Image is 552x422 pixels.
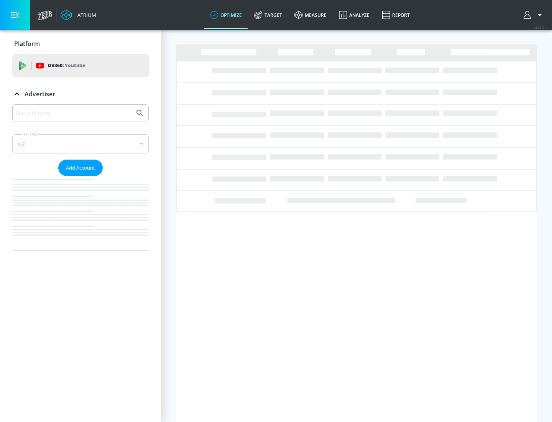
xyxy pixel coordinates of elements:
a: Target [248,1,288,29]
div: DV360: Youtube [12,54,149,77]
div: Platform [12,33,149,54]
div: A-Z [12,134,149,153]
input: Search by name [15,108,131,118]
a: Analyze [333,1,376,29]
p: Advertiser [25,90,55,98]
a: measure [288,1,333,29]
div: Advertiser [12,104,149,251]
div: Atrium [74,12,96,18]
a: Report [376,1,416,29]
nav: list of Advertiser [12,176,149,251]
span: Add Account [66,163,95,172]
a: optimize [204,1,248,29]
a: Atrium [61,9,96,21]
p: Platform [14,40,40,48]
label: Sort By [22,132,38,137]
p: Youtube [65,61,85,69]
div: Advertiser [12,83,149,105]
span: v 4.25.2 [534,25,544,30]
button: Add Account [58,160,103,176]
p: DV360: [48,61,85,70]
